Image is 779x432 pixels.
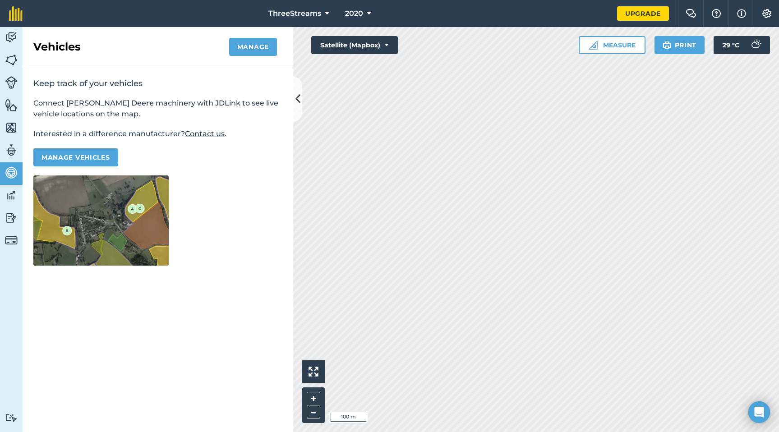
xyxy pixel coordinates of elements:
button: Print [655,36,705,54]
button: + [307,392,320,405]
button: Manage vehicles [33,148,118,166]
img: svg+xml;base64,PD94bWwgdmVyc2lvbj0iMS4wIiBlbmNvZGluZz0idXRmLTgiPz4KPCEtLSBHZW5lcmF0b3I6IEFkb2JlIE... [5,211,18,225]
h2: Vehicles [33,40,81,54]
img: fieldmargin Logo [9,6,23,21]
img: svg+xml;base64,PD94bWwgdmVyc2lvbj0iMS4wIiBlbmNvZGluZz0idXRmLTgiPz4KPCEtLSBHZW5lcmF0b3I6IEFkb2JlIE... [5,143,18,157]
img: Ruler icon [589,41,598,50]
img: svg+xml;base64,PD94bWwgdmVyc2lvbj0iMS4wIiBlbmNvZGluZz0idXRmLTgiPz4KPCEtLSBHZW5lcmF0b3I6IEFkb2JlIE... [5,166,18,179]
p: Interested in a difference manufacturer? . [33,129,282,139]
h2: Keep track of your vehicles [33,78,282,89]
img: svg+xml;base64,PHN2ZyB4bWxucz0iaHR0cDovL3d3dy53My5vcmcvMjAwMC9zdmciIHdpZHRoPSI1NiIgaGVpZ2h0PSI2MC... [5,121,18,134]
a: Contact us [185,129,225,138]
span: ThreeStreams [268,8,321,19]
img: svg+xml;base64,PD94bWwgdmVyc2lvbj0iMS4wIiBlbmNvZGluZz0idXRmLTgiPz4KPCEtLSBHZW5lcmF0b3I6IEFkb2JlIE... [5,188,18,202]
img: svg+xml;base64,PD94bWwgdmVyc2lvbj0iMS4wIiBlbmNvZGluZz0idXRmLTgiPz4KPCEtLSBHZW5lcmF0b3I6IEFkb2JlIE... [747,36,765,54]
img: svg+xml;base64,PD94bWwgdmVyc2lvbj0iMS4wIiBlbmNvZGluZz0idXRmLTgiPz4KPCEtLSBHZW5lcmF0b3I6IEFkb2JlIE... [5,234,18,247]
img: svg+xml;base64,PHN2ZyB4bWxucz0iaHR0cDovL3d3dy53My5vcmcvMjAwMC9zdmciIHdpZHRoPSI1NiIgaGVpZ2h0PSI2MC... [5,53,18,67]
a: Upgrade [617,6,669,21]
img: svg+xml;base64,PD94bWwgdmVyc2lvbj0iMS4wIiBlbmNvZGluZz0idXRmLTgiPz4KPCEtLSBHZW5lcmF0b3I6IEFkb2JlIE... [5,31,18,44]
button: Manage [229,38,277,56]
img: A question mark icon [711,9,722,18]
p: Connect [PERSON_NAME] Deere machinery with JDLink to see live vehicle locations on the map. [33,98,282,119]
img: svg+xml;base64,PD94bWwgdmVyc2lvbj0iMS4wIiBlbmNvZGluZz0idXRmLTgiPz4KPCEtLSBHZW5lcmF0b3I6IEFkb2JlIE... [5,76,18,89]
button: Measure [579,36,645,54]
img: svg+xml;base64,PHN2ZyB4bWxucz0iaHR0cDovL3d3dy53My5vcmcvMjAwMC9zdmciIHdpZHRoPSI1NiIgaGVpZ2h0PSI2MC... [5,98,18,112]
div: Open Intercom Messenger [748,401,770,423]
button: – [307,405,320,418]
img: svg+xml;base64,PHN2ZyB4bWxucz0iaHR0cDovL3d3dy53My5vcmcvMjAwMC9zdmciIHdpZHRoPSIxOSIgaGVpZ2h0PSIyNC... [663,40,671,51]
img: svg+xml;base64,PHN2ZyB4bWxucz0iaHR0cDovL3d3dy53My5vcmcvMjAwMC9zdmciIHdpZHRoPSIxNyIgaGVpZ2h0PSIxNy... [737,8,746,19]
img: Two speech bubbles overlapping with the left bubble in the forefront [686,9,696,18]
span: 29 ° C [723,36,739,54]
img: svg+xml;base64,PD94bWwgdmVyc2lvbj0iMS4wIiBlbmNvZGluZz0idXRmLTgiPz4KPCEtLSBHZW5lcmF0b3I6IEFkb2JlIE... [5,414,18,422]
button: Satellite (Mapbox) [311,36,398,54]
span: 2020 [345,8,363,19]
button: 29 °C [714,36,770,54]
img: Four arrows, one pointing top left, one top right, one bottom right and the last bottom left [309,367,318,377]
img: A cog icon [761,9,772,18]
